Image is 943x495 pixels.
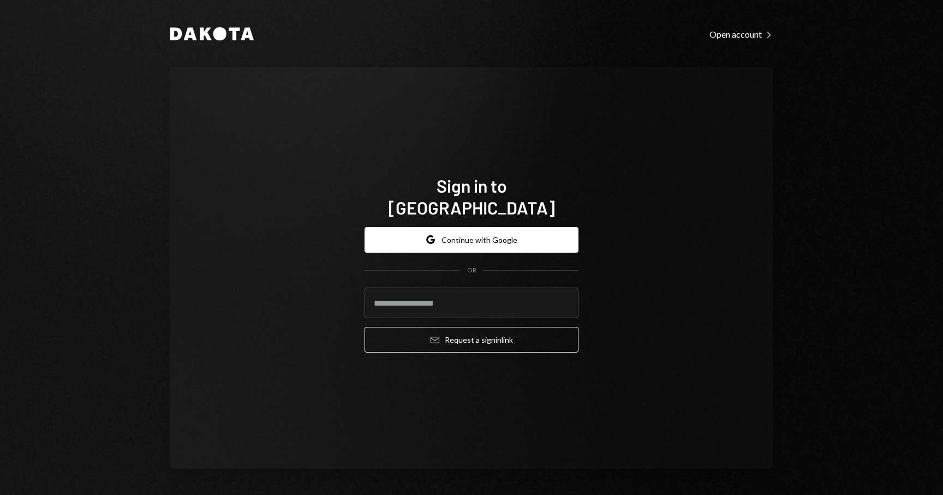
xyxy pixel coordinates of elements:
button: Continue with Google [365,227,578,253]
a: Open account [709,28,773,40]
button: Request a signinlink [365,327,578,353]
div: Open account [709,29,773,40]
div: OR [467,266,476,275]
h1: Sign in to [GEOGRAPHIC_DATA] [365,175,578,218]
